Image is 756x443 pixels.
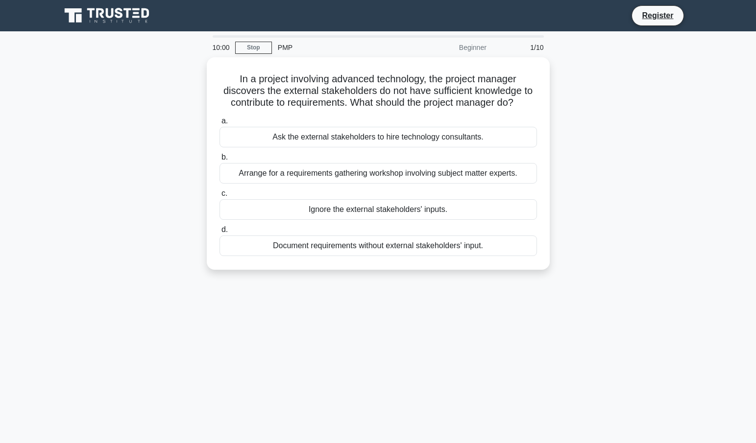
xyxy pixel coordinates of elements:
[221,189,227,197] span: c.
[207,38,235,57] div: 10:00
[219,199,537,220] div: Ignore the external stakeholders' inputs.
[235,42,272,54] a: Stop
[221,225,228,233] span: d.
[272,38,407,57] div: PMP
[636,9,679,22] a: Register
[221,117,228,125] span: a.
[219,127,537,147] div: Ask the external stakeholders to hire technology consultants.
[219,73,538,109] h5: In a project involving advanced technology, the project manager discovers the external stakeholde...
[221,153,228,161] span: b.
[407,38,492,57] div: Beginner
[219,163,537,184] div: Arrange for a requirements gathering workshop involving subject matter experts.
[219,235,537,256] div: Document requirements without external stakeholders' input.
[492,38,550,57] div: 1/10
